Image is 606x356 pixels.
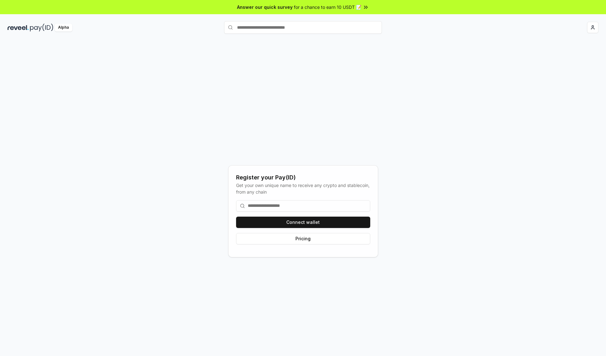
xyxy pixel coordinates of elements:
button: Connect wallet [236,217,370,228]
div: Get your own unique name to receive any crypto and stablecoin, from any chain [236,182,370,195]
img: reveel_dark [8,24,29,32]
button: Pricing [236,233,370,244]
div: Register your Pay(ID) [236,173,370,182]
div: Alpha [55,24,72,32]
span: for a chance to earn 10 USDT 📝 [294,4,361,10]
img: pay_id [30,24,53,32]
span: Answer our quick survey [237,4,293,10]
